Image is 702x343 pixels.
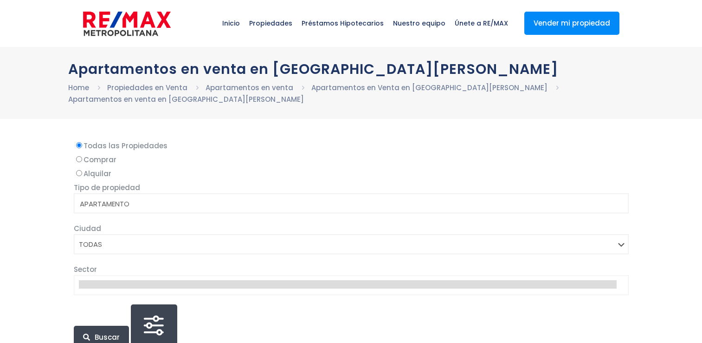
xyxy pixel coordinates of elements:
a: Apartamentos en venta [206,83,293,92]
a: Apartamentos en Venta en [GEOGRAPHIC_DATA][PERSON_NAME] [311,83,547,92]
input: Comprar [76,156,82,162]
img: remax-metropolitana-logo [83,10,171,38]
label: Comprar [74,154,629,165]
label: Alquilar [74,168,629,179]
span: Ciudad [74,224,101,233]
h1: Apartamentos en venta en [GEOGRAPHIC_DATA][PERSON_NAME] [68,61,634,77]
label: Todas las Propiedades [74,140,629,152]
a: Apartamentos en venta en [GEOGRAPHIC_DATA][PERSON_NAME] [68,94,304,104]
span: Préstamos Hipotecarios [297,9,388,37]
span: Únete a RE/MAX [450,9,513,37]
span: Propiedades [245,9,297,37]
option: APARTAMENTO [79,198,617,210]
span: Tipo de propiedad [74,183,140,192]
option: CASA [79,210,617,221]
span: Inicio [218,9,245,37]
input: Alquilar [76,170,82,176]
span: Nuestro equipo [388,9,450,37]
a: Propiedades en Venta [107,83,187,92]
a: Vender mi propiedad [524,12,619,35]
span: Sector [74,264,97,274]
input: Todas las Propiedades [76,142,82,148]
a: Home [68,83,89,92]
